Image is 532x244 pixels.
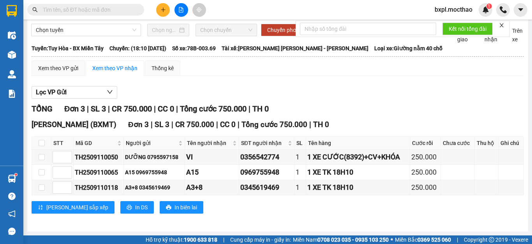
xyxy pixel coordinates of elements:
[8,51,16,59] img: warehouse-icon
[8,70,16,78] img: warehouse-icon
[76,139,116,147] span: Mã GD
[185,150,239,165] td: VI
[75,183,122,193] div: TH2509110118
[410,137,441,150] th: Cước rồi
[174,203,197,212] span: In biên lai
[87,104,89,113] span: |
[184,237,217,243] strong: 1900 633 818
[8,175,16,183] img: warehouse-icon
[293,235,389,244] span: Miền Nam
[261,24,304,36] button: Chuyển phơi
[307,182,409,193] div: 1 XE TK 18H10
[187,139,231,147] span: Tên người nhận
[391,238,393,241] span: ⚪️
[46,203,108,212] span: [PERSON_NAME] sắp xếp
[441,137,475,150] th: Chưa cước
[313,120,329,129] span: TH 0
[222,44,368,53] span: Tài xế: [PERSON_NAME] [PERSON_NAME] - [PERSON_NAME]
[43,5,135,14] input: Tìm tên, số ĐT hoặc mã đơn
[411,167,439,178] div: 250.000
[64,104,85,113] span: Đơn 3
[248,104,250,113] span: |
[488,4,490,9] span: 1
[160,7,166,12] span: plus
[475,137,499,150] th: Thu hộ
[38,205,43,211] span: sort-ascending
[74,165,124,180] td: TH2509110065
[155,120,169,129] span: SL 3
[240,152,293,163] div: 0356542774
[172,44,216,53] span: Số xe: 78B-003.69
[239,180,294,195] td: 0345619469
[317,237,389,243] strong: 0708 023 035 - 0935 103 250
[107,89,113,95] span: down
[127,205,132,211] span: printer
[74,180,124,195] td: TH2509110118
[186,167,238,178] div: A15
[151,64,174,72] div: Thống kê
[125,168,183,177] div: A15 0969755948
[109,44,166,53] span: Chuyến: (18:10 [DATE])
[216,120,218,129] span: |
[252,104,269,113] span: TH 0
[457,235,458,244] span: |
[108,104,110,113] span: |
[36,87,67,97] span: Lọc VP Gửi
[7,5,17,17] img: logo-vxr
[152,26,178,34] input: Chọn ngày
[135,203,148,212] span: In DS
[241,139,286,147] span: SĐT người nhận
[128,120,149,129] span: Đơn 3
[176,104,178,113] span: |
[74,150,124,165] td: TH2509110050
[8,193,16,200] span: question-circle
[238,120,240,129] span: |
[374,44,442,53] span: Loại xe: Giường nằm 40 chỗ
[51,137,74,150] th: STT
[294,137,306,150] th: SL
[417,237,451,243] strong: 0369 525 060
[240,182,293,193] div: 0345619469
[220,120,236,129] span: CC 0
[486,4,492,9] sup: 1
[112,104,152,113] span: CR 750.000
[32,45,104,51] b: Tuyến: Tuy Hòa - BX Miền Tây
[514,3,527,17] button: caret-down
[160,201,203,214] button: printerIn biên lai
[146,235,217,244] span: Hỗ trợ kỹ thuật:
[411,152,439,163] div: 250.000
[120,201,154,214] button: printerIn DS
[239,165,294,180] td: 0969755948
[395,235,451,244] span: Miền Bắc
[239,150,294,165] td: 0356542774
[75,152,122,162] div: TH2509110050
[449,25,486,33] span: Kết nối tổng đài
[499,23,504,28] span: close
[166,205,171,211] span: printer
[158,104,174,113] span: CC 0
[482,6,489,13] img: icon-new-feature
[151,120,153,129] span: |
[125,153,183,161] div: DƯỠNG 0795597158
[499,137,523,150] th: Ghi chú
[32,86,117,99] button: Lọc VP Gửi
[175,120,214,129] span: CR 750.000
[171,120,173,129] span: |
[192,3,206,17] button: aim
[125,183,183,192] div: A3+8 0345619469
[174,3,188,17] button: file-add
[307,152,409,163] div: 1 XE CƯỚC(8392)+CV+KHÓA
[32,104,53,113] span: TỔNG
[32,201,115,214] button: sort-ascending[PERSON_NAME] sắp xếp
[8,210,16,217] span: notification
[8,228,16,235] span: message
[178,7,184,12] span: file-add
[75,168,122,177] div: TH2509110065
[32,120,116,129] span: [PERSON_NAME] (BXMT)
[489,237,494,242] span: copyright
[241,120,307,129] span: Tổng cước 750.000
[185,180,239,195] td: A3+8
[230,235,291,244] span: Cung cấp máy in - giấy in:
[92,64,137,72] div: Xem theo VP nhận
[509,27,526,44] span: Trên xe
